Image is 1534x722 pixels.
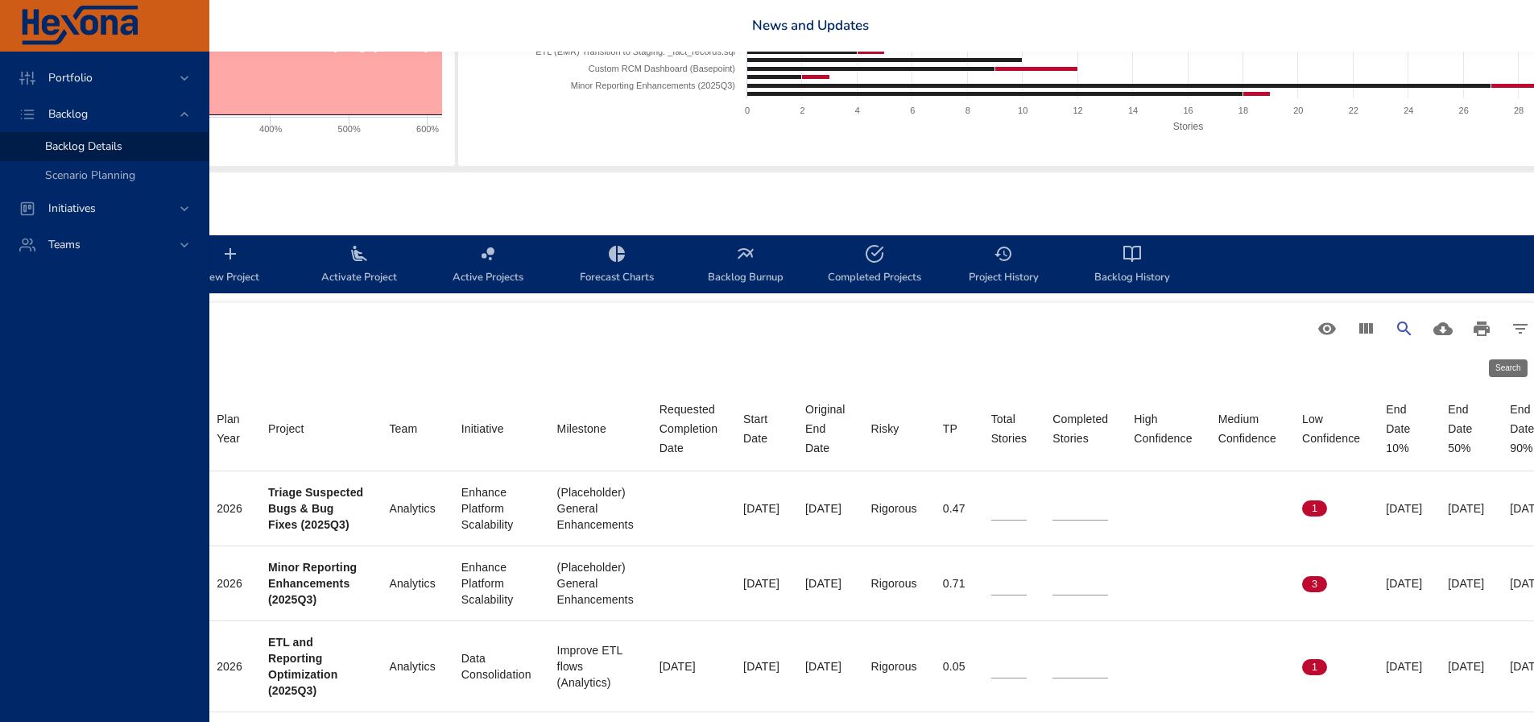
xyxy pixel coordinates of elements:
[871,419,899,438] div: Sort
[268,419,304,438] div: Project
[35,70,105,85] span: Portfolio
[871,500,917,517] div: Rigorous
[1218,660,1243,674] span: 0
[217,409,242,448] div: Plan Year
[338,124,361,134] text: 500%
[1134,660,1159,674] span: 0
[805,400,845,458] div: Sort
[389,419,435,438] span: Team
[557,559,634,608] div: (Placeholder) General Enhancements
[1448,400,1484,458] div: End Date 50%
[800,106,805,115] text: 2
[389,419,417,438] div: Sort
[1302,660,1327,674] span: 1
[943,419,957,438] div: TP
[304,244,414,287] span: Activate Project
[1346,309,1385,348] button: View Columns
[1238,106,1248,115] text: 18
[1134,409,1192,448] div: Sort
[1386,400,1422,458] div: End Date 10%
[557,419,606,438] div: Sort
[1302,409,1360,448] div: Sort
[1018,106,1027,115] text: 10
[259,124,282,134] text: 400%
[19,6,140,46] img: Hexona
[871,658,917,674] div: Rigorous
[176,244,285,287] span: New Project
[461,559,531,608] div: Enhance Platform Scalability
[268,561,357,606] b: Minor Reporting Enhancements (2025Q3)
[1448,658,1484,674] div: [DATE]
[943,658,965,674] div: 0.05
[35,237,93,252] span: Teams
[805,400,845,458] div: Original End Date
[45,168,135,183] span: Scenario Planning
[557,419,634,438] span: Milestone
[461,650,531,683] div: Data Consolidation
[389,658,435,674] div: Analytics
[1302,409,1360,448] span: Low Confidence
[461,484,531,533] div: Enhance Platform Scalability
[1134,577,1159,591] span: 0
[1302,577,1327,591] span: 3
[743,500,779,517] div: [DATE]
[389,419,417,438] div: Team
[1385,309,1424,348] button: Search
[1386,500,1422,517] div: [DATE]
[1173,121,1203,132] text: Stories
[1218,409,1276,448] div: Sort
[1448,575,1484,591] div: [DATE]
[752,16,869,35] a: News and Updates
[745,106,750,115] text: 0
[268,419,304,438] div: Sort
[1184,106,1193,115] text: 16
[991,409,1027,448] div: Total Stories
[871,419,899,438] div: Risky
[911,106,916,115] text: 6
[1514,106,1524,115] text: 28
[659,400,717,458] div: Requested Completion Date
[943,575,965,591] div: 0.71
[1349,106,1358,115] text: 22
[1134,409,1192,448] div: High Confidence
[217,500,242,517] div: 2026
[1308,309,1346,348] button: Standard Views
[1404,106,1414,115] text: 24
[943,419,965,438] span: TP
[691,244,800,287] span: Backlog Burnup
[743,409,779,448] div: Start Date
[217,409,242,448] div: Sort
[389,575,435,591] div: Analytics
[1073,106,1083,115] text: 12
[805,500,845,517] div: [DATE]
[659,400,717,458] div: Sort
[557,419,606,438] div: Milestone
[571,81,735,90] text: Minor Reporting Enhancements (2025Q3)
[1424,309,1462,348] button: Download CSV
[855,106,860,115] text: 4
[35,106,101,122] span: Backlog
[217,575,242,591] div: 2026
[1134,501,1159,516] span: 0
[35,201,109,216] span: Initiatives
[1302,501,1327,516] span: 1
[589,64,735,73] text: Custom RCM Dashboard (Basepoint)
[659,658,717,674] div: [DATE]
[943,419,957,438] div: Sort
[991,409,1027,448] div: Sort
[805,575,845,591] div: [DATE]
[562,244,672,287] span: Forecast Charts
[557,642,634,691] div: Improve ETL flows (Analytics)
[1218,409,1276,448] div: Medium Confidence
[1128,106,1138,115] text: 14
[217,658,242,674] div: 2026
[416,124,439,134] text: 600%
[1294,106,1304,115] text: 20
[268,486,363,531] b: Triage Suspected Bugs & Bug Fixes (2025Q3)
